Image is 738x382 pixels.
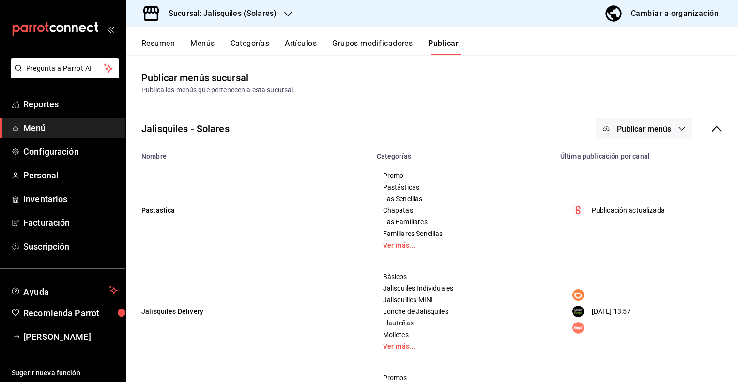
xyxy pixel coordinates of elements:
span: Facturación [23,216,118,229]
div: navigation tabs [141,39,738,55]
div: Publica los menús que pertenecen a esta sucursal. [141,85,723,95]
span: Promo [383,172,542,179]
span: Recomienda Parrot [23,307,118,320]
span: Básicos [383,273,542,280]
span: Personal [23,169,118,182]
a: Pregunta a Parrot AI [7,70,119,80]
button: Publicar [428,39,459,55]
button: Categorías [231,39,270,55]
span: Menú [23,121,118,134]
span: Configuración [23,145,118,158]
span: Sugerir nueva función [12,368,118,378]
span: Familiares Sencillas [383,230,542,237]
div: Publicar menús sucursal [141,71,248,85]
span: Flauteñas [383,320,542,326]
td: Jalisquiles Delivery [126,261,371,362]
button: Menús [190,39,215,55]
span: Molletes [383,331,542,338]
span: [PERSON_NAME] [23,330,118,343]
button: Resumen [141,39,175,55]
span: Las Sencillas [383,195,542,202]
div: Jalisquiles - Solares [141,121,230,136]
p: [DATE] 13:57 [592,307,631,317]
span: Promos [383,374,542,381]
h3: Sucursal: Jalisquiles (Solares) [161,8,277,19]
div: Cambiar a organización [631,7,719,20]
span: Pregunta a Parrot AI [26,63,104,73]
span: Chapatas [383,207,542,214]
span: Jalisquilies MINI [383,296,542,303]
span: Jalisquiles Individuales [383,285,542,292]
th: Nombre [126,147,371,160]
span: Lonche de Jalisquiles [383,308,542,315]
p: - [592,290,594,300]
span: Suscripción [23,240,118,253]
th: Última publicación por canal [554,147,738,160]
p: - [592,323,594,333]
th: Categorías [371,147,554,160]
button: Grupos modificadores [332,39,413,55]
p: Publicación actualizada [592,206,665,216]
a: Ver más... [383,242,542,249]
span: Publicar menús [617,124,671,133]
span: Reportes [23,98,118,111]
button: open_drawer_menu [107,25,114,33]
span: Inventarios [23,192,118,206]
a: Ver más... [383,343,542,350]
button: Pregunta a Parrot AI [11,58,119,78]
span: Las Familiares [383,219,542,225]
button: Publicar menús [596,118,692,139]
button: Artículos [285,39,317,55]
span: Ayuda [23,284,105,296]
td: Pastastica [126,160,371,261]
span: Pastásticas [383,184,542,191]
